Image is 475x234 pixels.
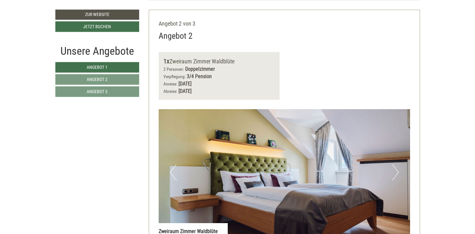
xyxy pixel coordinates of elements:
b: [DATE] [178,81,192,87]
small: Anreise: [163,82,177,87]
b: Doppelzimmer [185,66,215,72]
b: 1x [163,58,170,65]
small: 2 Personen: [163,67,184,72]
a: Jetzt buchen [55,21,139,32]
b: 3/4 Pension [187,74,212,80]
button: Next [392,165,399,181]
div: Unsere Angebote [55,43,139,59]
small: Abreise: [163,89,177,94]
b: [DATE] [178,88,192,94]
div: Angebot 2 [159,30,193,42]
button: Previous [170,165,177,181]
span: Angebot 2 von 3 [159,20,195,27]
span: Angebot 2 [87,77,107,82]
span: Angebot 3 [87,89,107,94]
a: Zur Website [55,10,139,20]
small: Verpflegung: [163,74,186,79]
div: Zweiraum Zimmer Waldblüte [163,57,275,66]
span: Angebot 1 [87,65,107,70]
